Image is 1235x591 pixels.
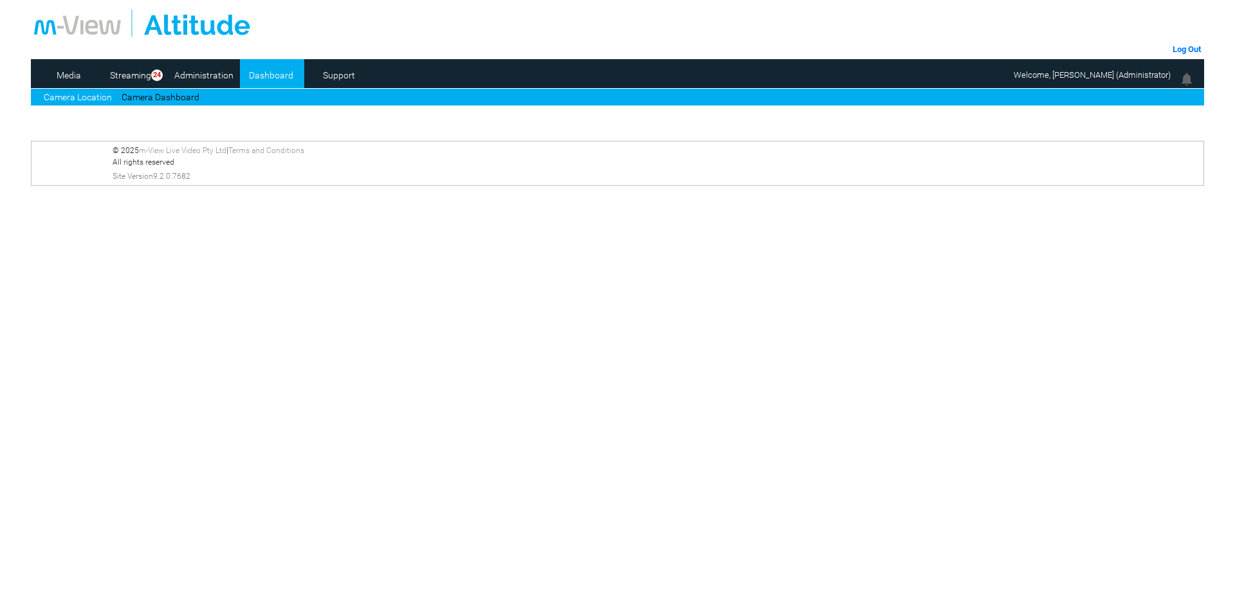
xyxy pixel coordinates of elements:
a: Camera Location [44,91,112,104]
a: Log Out [1173,44,1201,54]
div: Site Version [113,170,1200,182]
span: 9.2.0.7682 [153,170,190,182]
span: Welcome, [PERSON_NAME] (Administrator) [1014,70,1171,80]
a: Terms and Conditions [228,146,304,155]
a: Camera Dashboard [122,91,199,104]
a: Streaming [105,66,156,85]
div: © 2025 | All rights reserved [113,145,1200,182]
img: bell24.png [1179,71,1194,87]
a: Media [37,66,100,85]
span: 24 [151,69,163,82]
a: Support [307,66,370,85]
a: m-View Live Video Pty Ltd [139,146,226,155]
a: Dashboard [240,66,302,85]
a: Administration [172,66,235,85]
